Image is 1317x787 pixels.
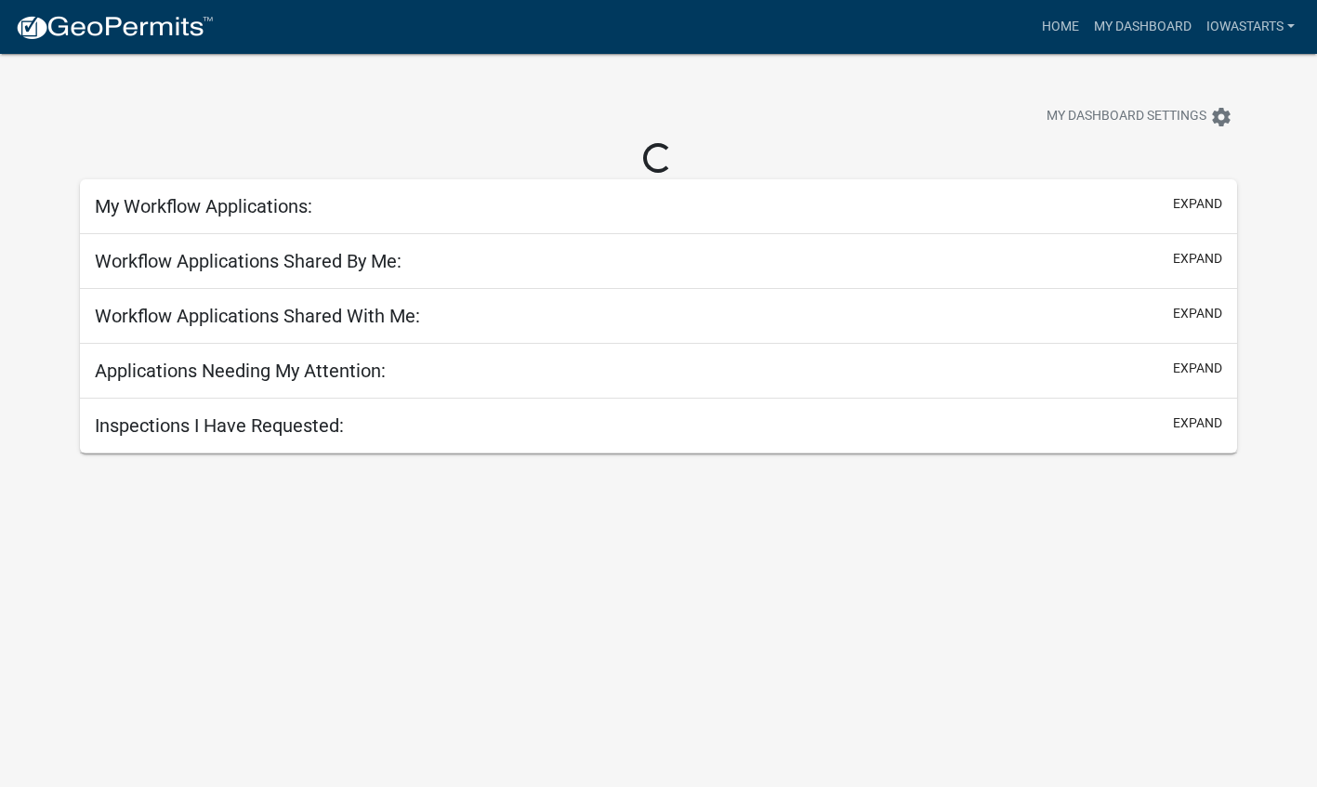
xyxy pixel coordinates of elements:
[95,250,402,272] h5: Workflow Applications Shared By Me:
[1173,413,1222,433] button: expand
[1087,9,1199,45] a: My Dashboard
[1032,98,1247,135] button: My Dashboard Settingssettings
[95,195,312,217] h5: My Workflow Applications:
[1173,359,1222,378] button: expand
[1173,249,1222,269] button: expand
[1173,304,1222,323] button: expand
[95,360,386,382] h5: Applications Needing My Attention:
[1034,9,1087,45] a: Home
[95,414,344,437] h5: Inspections I Have Requested:
[1047,106,1206,128] span: My Dashboard Settings
[95,305,420,327] h5: Workflow Applications Shared With Me:
[1199,9,1302,45] a: IowaStarts
[1173,194,1222,214] button: expand
[1210,106,1232,128] i: settings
